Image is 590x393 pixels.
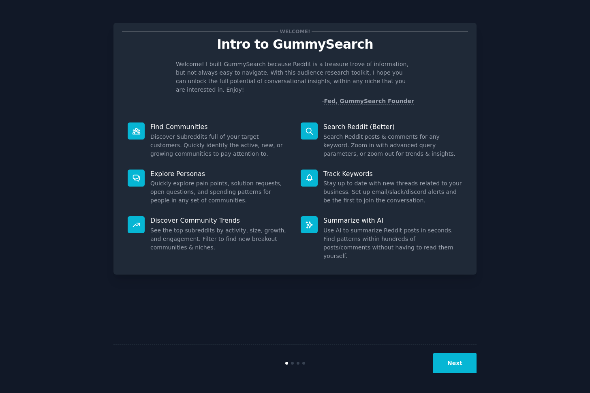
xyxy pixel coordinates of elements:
dd: Search Reddit posts & comments for any keyword. Zoom in with advanced query parameters, or zoom o... [323,133,462,158]
p: Summarize with AI [323,216,462,225]
p: Welcome! I built GummySearch because Reddit is a treasure trove of information, but not always ea... [176,60,414,94]
span: Welcome! [278,27,312,36]
p: Intro to GummySearch [122,37,468,52]
p: Search Reddit (Better) [323,122,462,131]
p: Explore Personas [150,170,289,178]
dd: Use AI to summarize Reddit posts in seconds. Find patterns within hundreds of posts/comments with... [323,226,462,260]
dd: Stay up to date with new threads related to your business. Set up email/slack/discord alerts and ... [323,179,462,205]
button: Next [433,353,477,373]
dd: Discover Subreddits full of your target customers. Quickly identify the active, new, or growing c... [150,133,289,158]
dd: Quickly explore pain points, solution requests, open questions, and spending patterns for people ... [150,179,289,205]
div: - [322,97,414,105]
a: Fed, GummySearch Founder [324,98,414,105]
p: Find Communities [150,122,289,131]
p: Track Keywords [323,170,462,178]
p: Discover Community Trends [150,216,289,225]
dd: See the top subreddits by activity, size, growth, and engagement. Filter to find new breakout com... [150,226,289,252]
